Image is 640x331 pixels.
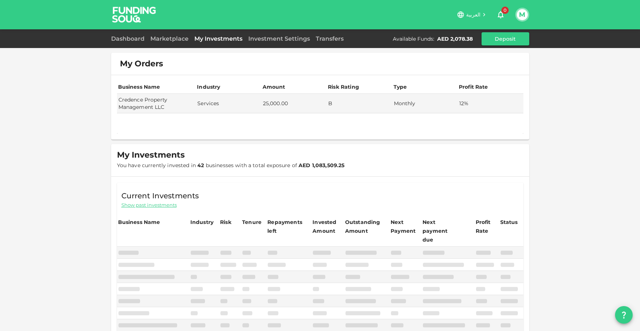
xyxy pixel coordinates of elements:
[267,218,304,235] div: Repayments left
[500,218,519,227] div: Status
[482,32,529,45] button: Deposit
[220,218,235,227] div: Risk
[242,218,262,227] div: Tenure
[345,218,382,235] div: Outstanding Amount
[190,218,213,227] div: Industry
[423,218,459,244] div: Next payment due
[197,162,204,169] strong: 42
[147,35,191,42] a: Marketplace
[120,59,163,69] span: My Orders
[117,150,185,160] span: My Investments
[312,218,343,235] div: Invested Amount
[459,82,488,91] div: Profit Rate
[121,190,199,202] span: Current Investments
[476,218,498,235] div: Profit Rate
[437,35,473,43] div: AED 2,078.38
[517,9,528,20] button: M
[118,218,160,227] div: Business Name
[196,94,261,113] td: Services
[391,218,420,235] div: Next Payment
[118,82,160,91] div: Business Name
[197,82,220,91] div: Industry
[117,94,196,113] td: Credence Property Management LLC
[299,162,344,169] strong: AED 1,083,509.25
[615,306,633,324] button: question
[121,202,177,209] span: Show past investments
[466,11,481,18] span: العربية
[245,35,313,42] a: Investment Settings
[263,82,285,91] div: Amount
[111,35,147,42] a: Dashboard
[191,35,245,42] a: My Investments
[493,7,508,22] button: 0
[458,94,523,113] td: 12%
[313,35,347,42] a: Transfers
[328,82,359,91] div: Risk Rating
[501,7,509,14] span: 0
[262,94,327,113] td: 25,000.00
[327,94,392,113] td: B
[393,35,434,43] div: Available Funds :
[117,162,345,169] span: You have currently invested in businesses with a total exposure of
[394,82,408,91] div: Type
[392,94,458,113] td: Monthly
